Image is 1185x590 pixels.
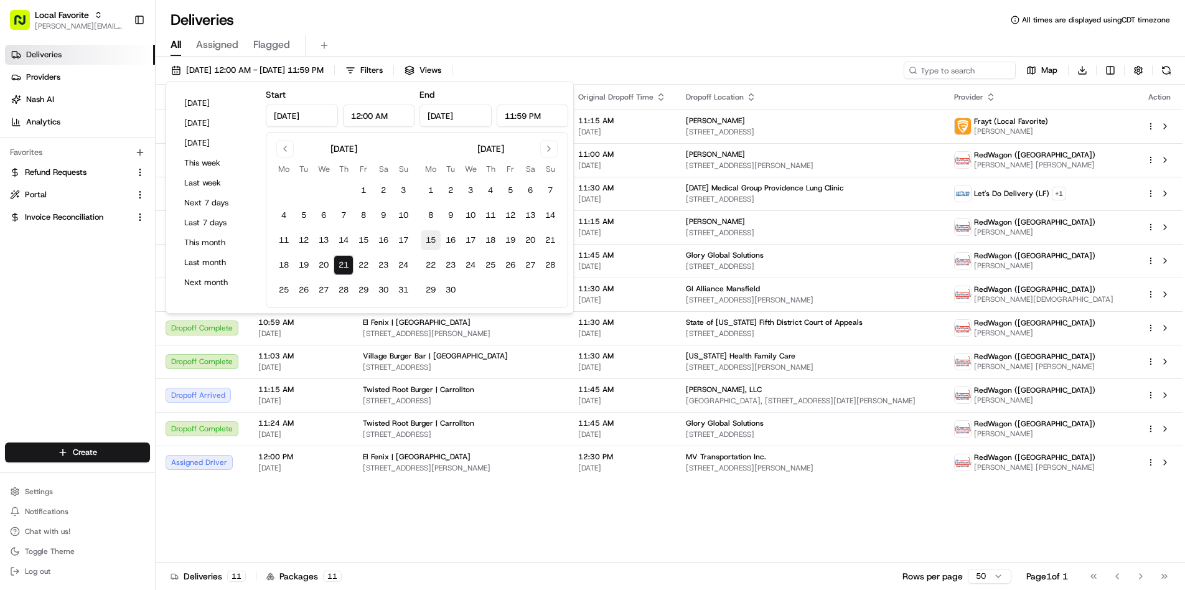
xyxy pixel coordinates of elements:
[686,284,760,294] span: GI Alliance Mansfield
[35,9,89,21] span: Local Favorite
[179,95,253,112] button: [DATE]
[902,570,963,583] p: Rows per page
[258,385,343,395] span: 11:15 AM
[266,570,342,583] div: Packages
[88,308,151,318] a: Powered byPylon
[110,227,136,236] span: [DATE]
[441,205,461,225] button: 9
[5,90,155,110] a: Nash AI
[578,127,666,137] span: [DATE]
[276,140,294,157] button: Go to previous month
[314,255,334,275] button: 20
[171,10,234,30] h1: Deliveries
[393,280,413,300] button: 31
[686,418,764,428] span: Glory Global Solutions
[179,254,253,271] button: Last month
[1158,62,1175,79] button: Refresh
[578,396,666,406] span: [DATE]
[118,278,200,291] span: API Documentation
[193,159,227,174] button: See all
[179,274,253,291] button: Next month
[955,320,971,336] img: time_to_eat_nevada_logo
[25,546,75,556] span: Toggle Theme
[686,116,745,126] span: [PERSON_NAME]
[26,49,62,60] span: Deliveries
[5,185,150,205] button: Portal
[100,273,205,296] a: 💻API Documentation
[363,429,558,439] span: [STREET_ADDRESS]
[686,329,934,339] span: [STREET_ADDRESS]
[399,62,447,79] button: Views
[5,162,150,182] button: Refund Requests
[35,21,124,31] button: [PERSON_NAME][EMAIL_ADDRESS][DOMAIN_NAME]
[955,253,971,269] img: time_to_eat_nevada_logo
[578,284,666,294] span: 11:30 AM
[5,207,150,227] button: Invoice Reconciliation
[5,503,150,520] button: Notifications
[974,150,1095,160] span: RedWagon ([GEOGRAPHIC_DATA])
[393,162,413,176] th: Sunday
[26,119,49,141] img: 8571987876998_91fb9ceb93ad5c398215_72.jpg
[179,154,253,172] button: This week
[1022,15,1170,25] span: All times are displayed using CDT timezone
[578,385,666,395] span: 11:45 AM
[497,105,569,127] input: Time
[955,421,971,437] img: time_to_eat_nevada_logo
[25,167,87,178] span: Refund Requests
[179,174,253,192] button: Last week
[904,62,1016,79] input: Type to search
[974,429,1095,439] span: [PERSON_NAME]
[258,452,343,462] span: 12:00 PM
[441,280,461,300] button: 30
[955,152,971,168] img: time_to_eat_nevada_logo
[124,309,151,318] span: Pylon
[10,167,130,178] a: Refund Requests
[421,162,441,176] th: Monday
[171,37,181,52] span: All
[540,162,560,176] th: Sunday
[393,205,413,225] button: 10
[955,118,971,134] img: frayt-logo.jpeg
[39,193,133,203] span: Wisdom [PERSON_NAME]
[441,180,461,200] button: 2
[5,112,155,132] a: Analytics
[686,194,934,204] span: [STREET_ADDRESS]
[25,194,35,204] img: 1736555255976-a54dd68f-1ca7-489b-9aae-adbdc363a1c4
[330,143,357,155] div: [DATE]
[5,67,155,87] a: Providers
[12,119,35,141] img: 1736555255976-a54dd68f-1ca7-489b-9aae-adbdc363a1c4
[974,217,1095,227] span: RedWagon ([GEOGRAPHIC_DATA])
[480,162,500,176] th: Thursday
[686,317,863,327] span: State of [US_STATE] Fifth District Court of Appeals
[25,507,68,517] span: Notifications
[334,255,354,275] button: 21
[520,162,540,176] th: Saturday
[461,180,480,200] button: 3
[955,185,971,202] img: lets_do_delivery_logo.png
[578,452,666,462] span: 12:30 PM
[421,230,441,250] button: 15
[480,255,500,275] button: 25
[393,255,413,275] button: 24
[955,387,971,403] img: time_to_eat_nevada_logo
[10,189,130,200] a: Portal
[974,419,1095,429] span: RedWagon ([GEOGRAPHIC_DATA])
[5,45,155,65] a: Deliveries
[974,395,1095,405] span: [PERSON_NAME]
[419,89,434,100] label: End
[12,181,32,205] img: Wisdom Oko
[540,140,558,157] button: Go to next month
[373,180,393,200] button: 2
[686,161,934,171] span: [STREET_ADDRESS][PERSON_NAME]
[25,278,95,291] span: Knowledge Base
[12,50,227,70] p: Welcome 👋
[686,396,934,406] span: [GEOGRAPHIC_DATA], [STREET_ADDRESS][DATE][PERSON_NAME]
[578,317,666,327] span: 11:30 AM
[500,162,520,176] th: Friday
[179,134,253,152] button: [DATE]
[578,149,666,159] span: 11:00 AM
[480,180,500,200] button: 4
[56,119,204,131] div: Start new chat
[480,230,500,250] button: 18
[974,462,1095,472] span: [PERSON_NAME] [PERSON_NAME]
